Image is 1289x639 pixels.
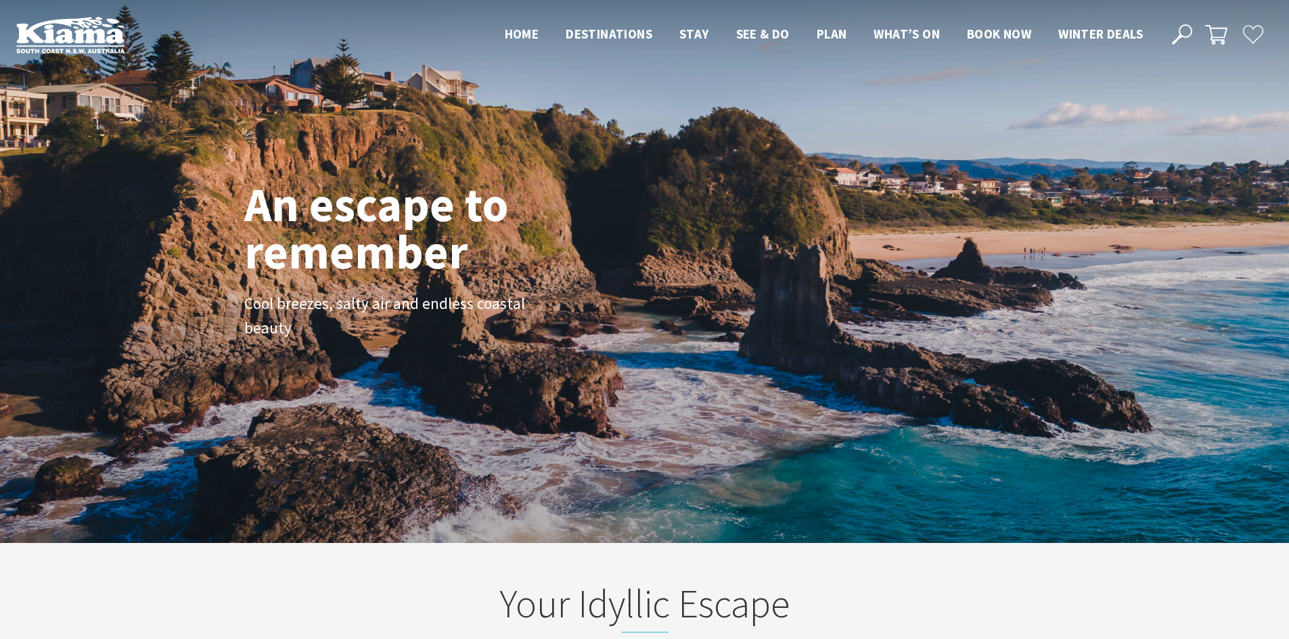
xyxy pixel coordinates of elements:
nav: Main Menu [491,24,1156,46]
span: Plan [817,26,847,42]
h1: An escape to remember [244,181,616,275]
span: Stay [679,26,709,42]
span: What’s On [874,26,940,42]
span: Winter Deals [1058,26,1143,42]
span: Destinations [566,26,652,42]
span: Book now [967,26,1031,42]
span: See & Do [736,26,790,42]
img: Kiama Logo [16,16,125,53]
p: Cool breezes, salty air and endless coastal beauty [244,291,549,341]
h2: Your Idyllic Escape [380,580,910,633]
span: Home [505,26,539,42]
